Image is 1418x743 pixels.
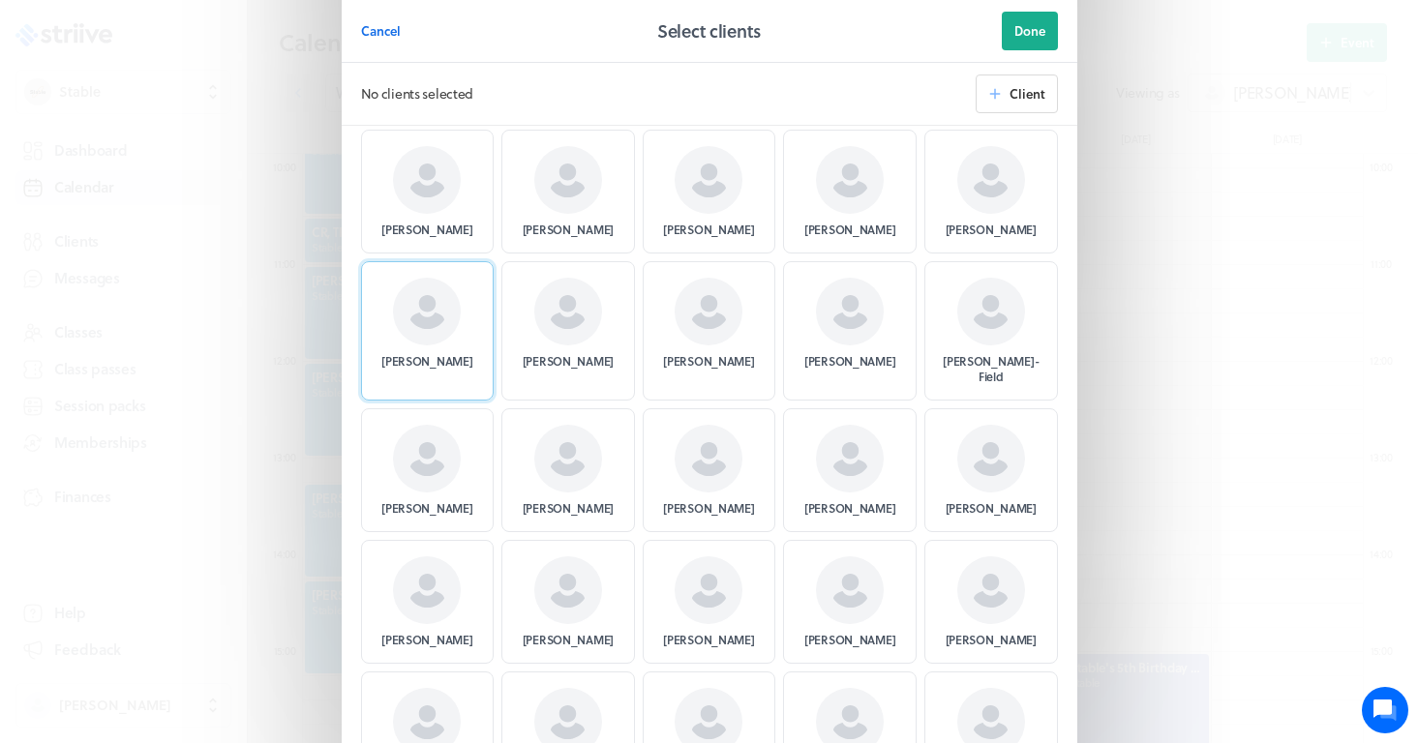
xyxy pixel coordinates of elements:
p: [PERSON_NAME] [804,222,895,237]
p: Find an answer quickly [26,301,361,324]
h2: Select clients [657,17,761,45]
p: [PERSON_NAME] [804,632,895,647]
p: [PERSON_NAME] [946,632,1037,647]
p: [PERSON_NAME] [946,500,1037,516]
p: [PERSON_NAME] [381,632,472,647]
iframe: gist-messenger-bubble-iframe [1362,687,1408,733]
span: Cancel [361,22,401,40]
p: [PERSON_NAME] [804,353,895,369]
span: Client [1010,85,1045,103]
p: [PERSON_NAME] [663,353,754,369]
span: New conversation [125,237,232,253]
h1: Hi [PERSON_NAME] [29,94,358,125]
span: Done [1014,22,1045,40]
button: Client [976,74,1058,113]
p: [PERSON_NAME] [523,353,614,369]
button: Cancel [361,12,401,50]
p: [PERSON_NAME] [381,353,472,369]
p: [PERSON_NAME] [663,222,754,237]
input: Search articles [56,333,346,371]
button: Done [1002,12,1058,50]
h2: We're here to help. Ask us anything! [29,129,358,191]
p: [PERSON_NAME] [663,632,754,647]
button: New conversation [30,225,357,264]
p: [PERSON_NAME] [663,500,754,516]
p: [PERSON_NAME] [381,500,472,516]
p: [PERSON_NAME] [946,222,1037,237]
p: [PERSON_NAME] [523,500,614,516]
p: [PERSON_NAME] [523,632,614,647]
p: No clients selected [361,84,474,104]
p: [PERSON_NAME] [523,222,614,237]
p: [PERSON_NAME] [804,500,895,516]
p: [PERSON_NAME]-Field [933,353,1049,384]
p: [PERSON_NAME] [381,222,472,237]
